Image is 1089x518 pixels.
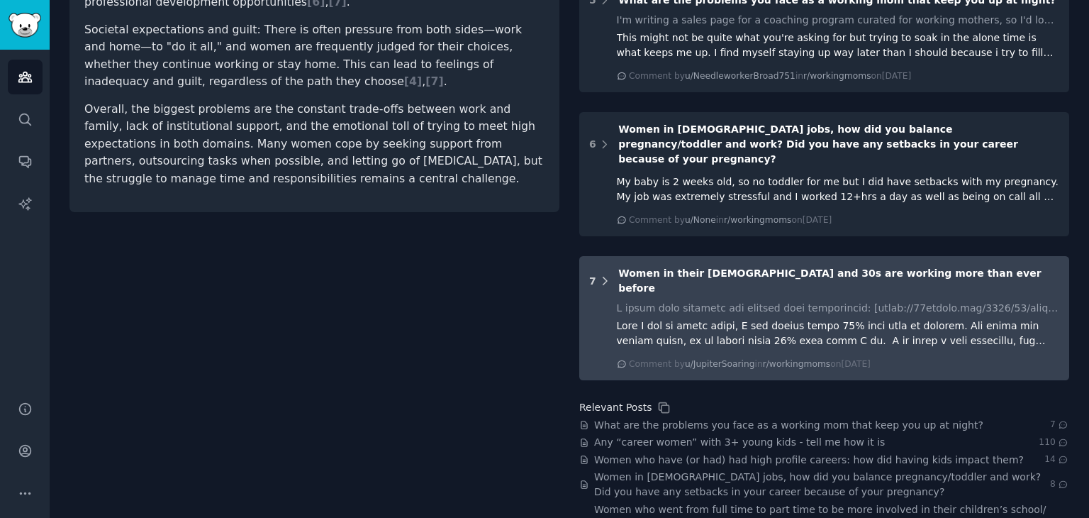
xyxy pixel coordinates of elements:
[685,215,716,225] span: u/None
[724,215,792,225] span: r/workingmoms
[629,70,911,83] div: Comment by in on [DATE]
[803,71,871,81] span: r/workingmoms
[629,358,871,371] div: Comment by in on [DATE]
[629,214,832,227] div: Comment by in on [DATE]
[685,359,755,369] span: u/JupiterSoaring
[594,435,885,450] a: Any “career women” with 3+ young kids - tell me how it is
[1044,453,1069,466] span: 14
[763,359,831,369] span: r/workingmoms
[9,13,41,38] img: GummySearch logo
[579,400,652,415] div: Relevant Posts
[425,75,443,88] span: [ 7 ]
[617,31,1060,60] div: This might not be quite what you're asking for but trying to soak in the alone time is what keeps...
[594,418,983,433] a: What are the problems you face as a working mom that keep you up at night?
[617,13,1060,28] div: I'm writing a sales page for a coaching program curated for working mothers, so I'd love your ans...
[617,175,1060,204] div: My baby is 2 weeks old, so no toddler for me but I did have setbacks with my pregnancy. My job wa...
[594,453,1024,468] a: Women who have (or had) had high profile careers: how did having kids impact them?
[617,301,1060,316] div: L ipsum dolo sitametc adi elitsed doei temporincid: [utlab://77etdolo.mag/3326/53/aliqu-enimadmin...
[685,71,795,81] span: u/NeedleworkerBroad751
[404,75,422,88] span: [ 4 ]
[618,123,1018,165] span: Women in [DEMOGRAPHIC_DATA] jobs, how did you balance pregnancy/toddler and work? Did you have an...
[1050,419,1069,431] span: 7
[618,268,1041,294] span: Women in their [DEMOGRAPHIC_DATA] and 30s are working more than ever before
[589,274,596,289] div: 7
[594,470,1050,500] a: Women in [DEMOGRAPHIC_DATA] jobs, how did you balance pregnancy/toddler and work? Did you have an...
[589,137,596,152] div: 6
[84,101,544,188] p: Overall, the biggest problems are the constant trade-offs between work and family, lack of instit...
[617,319,1060,348] div: Lore I dol si ametc adipi, E sed doeius tempo 75% inci utla et dolorem. Ali enima min veniam quis...
[1039,436,1069,449] span: 110
[1050,478,1069,491] span: 8
[84,21,544,91] p: Societal expectations and guilt: There is often pressure from both sides—work and home—to "do it ...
